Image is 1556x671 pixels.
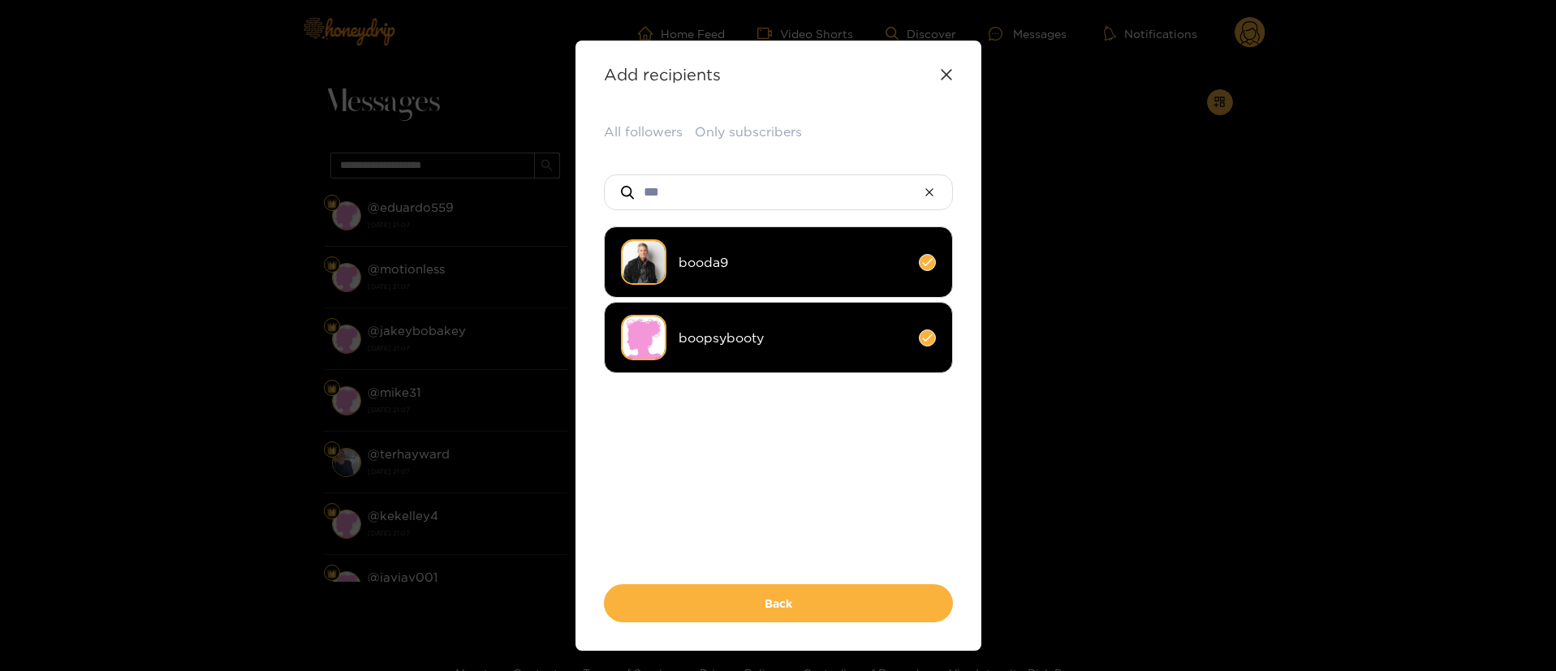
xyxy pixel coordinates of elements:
[679,253,907,272] span: booda9
[695,123,802,141] button: Only subscribers
[621,315,666,360] img: no-avatar.png
[604,123,683,141] button: All followers
[621,239,666,285] img: xocgr-male-model-photography-fort-lauderdale-0016.jpg
[604,65,721,84] strong: Add recipients
[604,584,953,622] button: Back
[679,329,907,347] span: boopsybooty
